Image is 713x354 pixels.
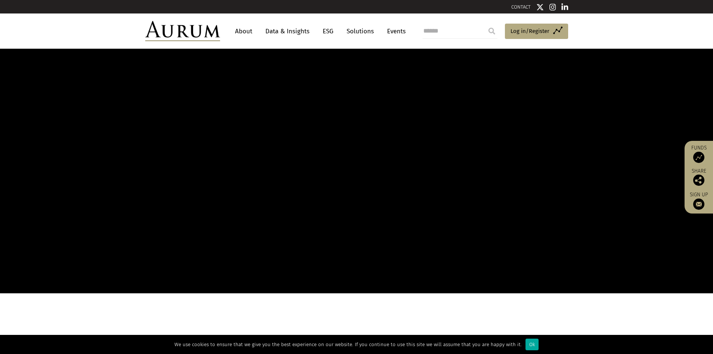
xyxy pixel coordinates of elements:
span: Log in/Register [511,27,549,36]
a: Funds [688,145,709,163]
img: Instagram icon [549,3,556,11]
div: Share [688,169,709,186]
img: Aurum [145,21,220,41]
img: Linkedin icon [561,3,568,11]
a: Solutions [343,24,378,38]
a: Sign up [688,191,709,210]
img: Twitter icon [536,3,544,11]
a: About [231,24,256,38]
a: CONTACT [511,4,531,10]
div: Ok [525,339,539,350]
img: Sign up to our newsletter [693,199,704,210]
a: Data & Insights [262,24,313,38]
a: ESG [319,24,337,38]
input: Submit [484,24,499,39]
a: Events [383,24,406,38]
img: Access Funds [693,152,704,163]
img: Share this post [693,175,704,186]
a: Log in/Register [505,24,568,39]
